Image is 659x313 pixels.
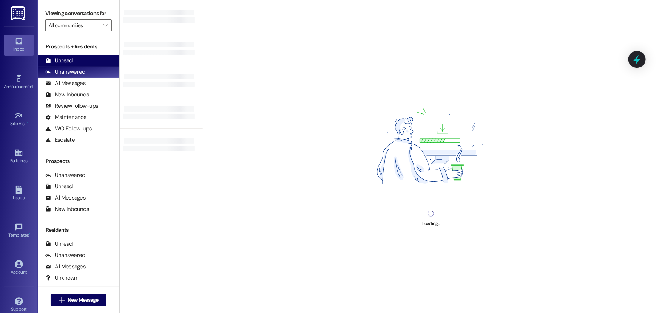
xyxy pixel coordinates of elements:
div: WO Follow-ups [45,125,92,133]
a: Account [4,258,34,278]
i:  [59,297,64,303]
div: Unanswered [45,251,85,259]
div: Maintenance [45,113,87,121]
a: Templates • [4,221,34,241]
div: Unknown [45,274,77,282]
button: New Message [51,294,106,306]
div: Unread [45,183,73,191]
div: Residents [38,226,119,234]
div: Escalate [45,136,75,144]
a: Inbox [4,35,34,55]
div: Unread [45,57,73,65]
div: Unanswered [45,171,85,179]
span: • [34,83,35,88]
span: • [29,231,30,237]
i:  [103,22,108,28]
div: Unanswered [45,68,85,76]
a: Leads [4,183,34,204]
div: All Messages [45,194,86,202]
div: All Messages [45,79,86,87]
div: Loading... [423,220,440,228]
div: Prospects + Residents [38,43,119,51]
div: Prospects [38,157,119,165]
div: All Messages [45,263,86,271]
div: New Inbounds [45,205,89,213]
a: Buildings [4,146,34,167]
img: ResiDesk Logo [11,6,26,20]
div: New Inbounds [45,91,89,99]
div: Review follow-ups [45,102,98,110]
span: • [27,120,28,125]
span: New Message [68,296,99,304]
div: Unread [45,240,73,248]
a: Site Visit • [4,109,34,130]
label: Viewing conversations for [45,8,112,19]
input: All communities [49,19,100,31]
